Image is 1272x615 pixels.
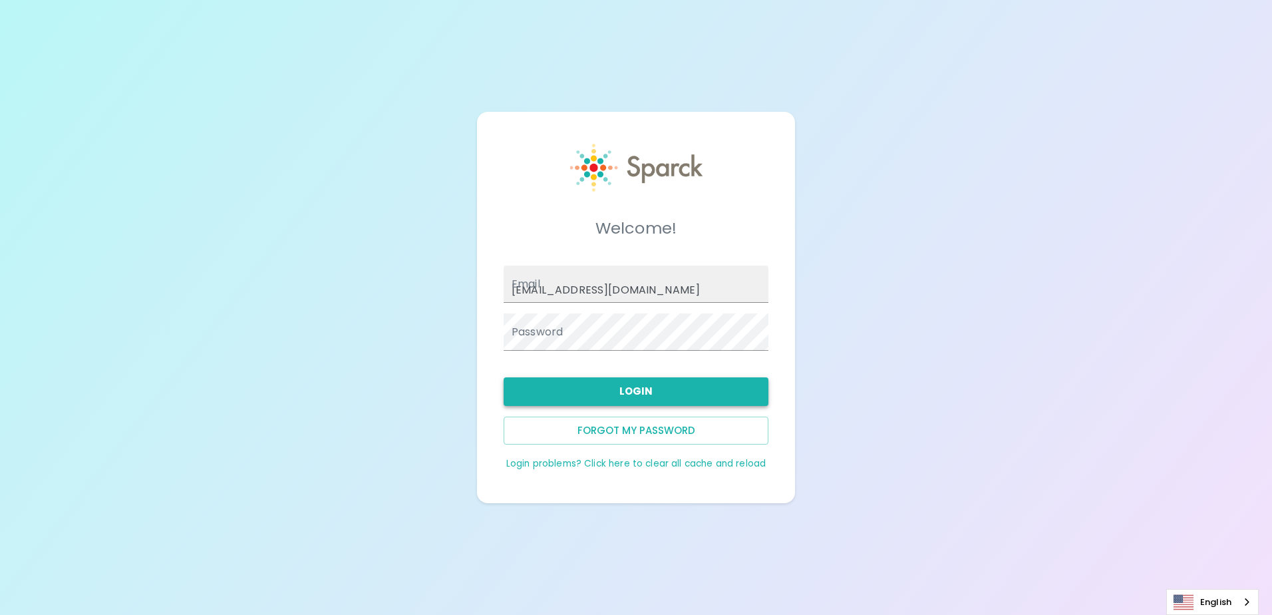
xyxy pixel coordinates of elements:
img: Sparck logo [570,144,703,192]
aside: Language selected: English [1166,589,1259,615]
a: Login problems? Click here to clear all cache and reload [506,457,766,470]
button: Forgot my password [504,417,768,445]
button: Login [504,377,768,405]
h5: Welcome! [504,218,768,239]
div: Language [1166,589,1259,615]
a: English [1167,590,1258,614]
